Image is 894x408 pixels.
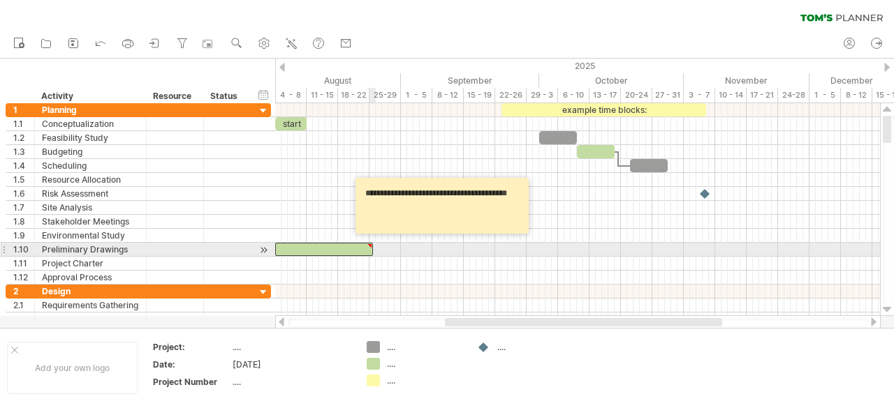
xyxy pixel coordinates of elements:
[42,131,139,144] div: Feasibility Study
[233,358,350,370] div: [DATE]
[13,271,34,284] div: 1.12
[233,341,350,353] div: ....
[497,341,573,353] div: ....
[684,73,809,88] div: November 2025
[41,89,138,103] div: Activity
[684,88,715,103] div: 3 - 7
[432,88,464,103] div: 8 - 12
[338,88,369,103] div: 18 - 22
[42,201,139,214] div: Site Analysis
[387,358,463,370] div: ....
[42,215,139,228] div: Stakeholder Meetings
[42,243,139,256] div: Preliminary Drawings
[13,103,34,116] div: 1
[809,88,841,103] div: 1 - 5
[13,131,34,144] div: 1.2
[13,187,34,200] div: 1.6
[13,173,34,186] div: 1.5
[42,285,139,298] div: Design
[210,89,241,103] div: Status
[153,89,196,103] div: Resource
[42,173,139,186] div: Resource Allocation
[153,341,230,353] div: Project:
[13,145,34,158] div: 1.3
[275,88,307,103] div: 4 - 8
[42,103,139,116] div: Planning
[841,88,872,103] div: 8 - 12
[42,117,139,130] div: Conceptualization
[401,88,432,103] div: 1 - 5
[307,88,338,103] div: 11 - 15
[275,117,307,130] div: start
[257,243,270,257] div: scroll to activity
[495,88,527,103] div: 22-26
[13,229,34,242] div: 1.9
[42,229,139,242] div: Environmental Study
[778,88,809,103] div: 24-28
[13,159,34,172] div: 1.4
[13,312,34,326] div: 2.2
[153,358,230,370] div: Date:
[589,88,621,103] div: 13 - 17
[233,376,350,388] div: ....
[387,341,463,353] div: ....
[7,342,138,394] div: Add your own logo
[13,243,34,256] div: 1.10
[387,375,463,386] div: ....
[747,88,778,103] div: 17 - 21
[652,88,684,103] div: 27 - 31
[13,257,34,270] div: 1.11
[13,117,34,130] div: 1.1
[153,376,230,388] div: Project Number
[42,257,139,270] div: Project Charter
[501,103,706,116] div: example time blocks:
[42,312,139,326] div: Schematic Design
[42,187,139,200] div: Risk Assessment
[42,145,139,158] div: Budgeting
[539,73,684,88] div: October 2025
[42,271,139,284] div: Approval Process
[13,285,34,298] div: 2
[558,88,589,103] div: 6 - 10
[621,88,652,103] div: 20-24
[42,299,139,312] div: Requirements Gathering
[269,73,401,88] div: August 2025
[13,299,34,312] div: 2.1
[369,88,401,103] div: 25-29
[464,88,495,103] div: 15 - 19
[13,215,34,228] div: 1.8
[401,73,539,88] div: September 2025
[527,88,558,103] div: 29 - 3
[715,88,747,103] div: 10 - 14
[42,159,139,172] div: Scheduling
[13,201,34,214] div: 1.7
